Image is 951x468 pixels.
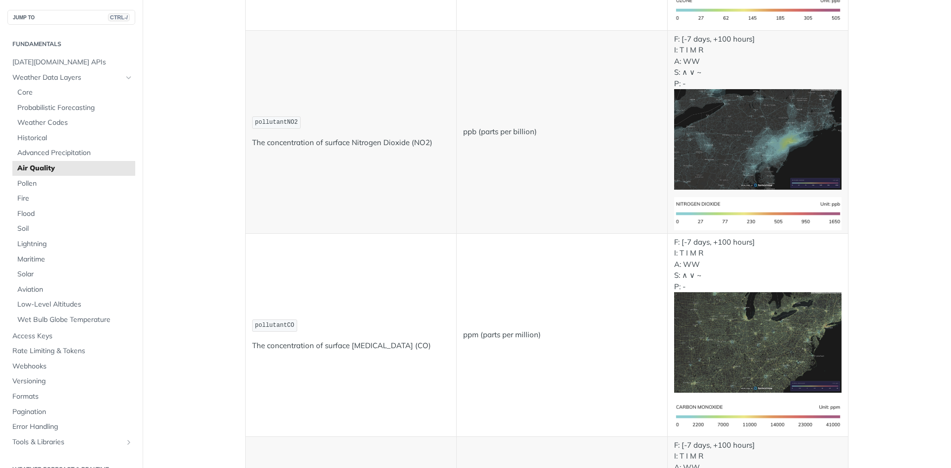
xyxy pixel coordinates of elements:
[12,85,135,100] a: Core
[12,161,135,176] a: Air Quality
[12,297,135,312] a: Low-Level Altitudes
[12,407,133,417] span: Pagination
[17,315,133,325] span: Wet Bulb Globe Temperature
[12,101,135,115] a: Probabilistic Forecasting
[7,344,135,359] a: Rate Limiting & Tokens
[12,282,135,297] a: Aviation
[255,119,298,126] span: pollutantNO2
[17,255,133,264] span: Maritime
[12,73,122,83] span: Weather Data Layers
[674,292,842,393] img: co
[7,40,135,49] h2: Fundamentals
[12,376,133,386] span: Versioning
[7,70,135,85] a: Weather Data LayersHide subpages for Weather Data Layers
[7,405,135,419] a: Pagination
[463,329,661,341] p: ppm (parts per million)
[674,134,842,143] span: Expand image
[12,437,122,447] span: Tools & Libraries
[252,137,450,149] p: The concentration of surface Nitrogen Dioxide (NO2)
[7,10,135,25] button: JUMP TOCTRL-/
[674,400,842,433] img: co
[12,346,133,356] span: Rate Limiting & Tokens
[674,5,842,14] span: Expand image
[12,237,135,252] a: Lightning
[12,115,135,130] a: Weather Codes
[17,194,133,204] span: Fire
[674,411,842,420] span: Expand image
[12,362,133,371] span: Webhooks
[12,57,133,67] span: [DATE][DOMAIN_NAME] APIs
[17,133,133,143] span: Historical
[7,329,135,344] a: Access Keys
[17,224,133,234] span: Soil
[674,34,842,190] p: F: [-7 days, +100 hours] I: T I M R A: WW S: ∧ ∨ ~ P: -
[17,285,133,295] span: Aviation
[12,422,133,432] span: Error Handling
[17,163,133,173] span: Air Quality
[7,374,135,389] a: Versioning
[7,389,135,404] a: Formats
[108,13,130,21] span: CTRL-/
[674,89,842,190] img: no2
[125,74,133,82] button: Hide subpages for Weather Data Layers
[7,55,135,70] a: [DATE][DOMAIN_NAME] APIs
[17,239,133,249] span: Lightning
[12,176,135,191] a: Pollen
[463,126,661,138] p: ppb (parts per billion)
[17,209,133,219] span: Flood
[17,148,133,158] span: Advanced Precipitation
[12,392,133,402] span: Formats
[7,435,135,450] a: Tools & LibrariesShow subpages for Tools & Libraries
[7,419,135,434] a: Error Handling
[17,269,133,279] span: Solar
[12,252,135,267] a: Maritime
[674,237,842,393] p: F: [-7 days, +100 hours] I: T I M R A: WW S: ∧ ∨ ~ P: -
[12,207,135,221] a: Flood
[674,197,842,230] img: no2
[255,322,294,329] span: pollutantCO
[12,267,135,282] a: Solar
[125,438,133,446] button: Show subpages for Tools & Libraries
[12,191,135,206] a: Fire
[12,331,133,341] span: Access Keys
[17,88,133,98] span: Core
[17,103,133,113] span: Probabilistic Forecasting
[17,118,133,128] span: Weather Codes
[252,340,450,352] p: The concentration of surface [MEDICAL_DATA] (CO)
[12,131,135,146] a: Historical
[12,221,135,236] a: Soil
[12,312,135,327] a: Wet Bulb Globe Temperature
[17,300,133,310] span: Low-Level Altitudes
[674,208,842,217] span: Expand image
[7,359,135,374] a: Webhooks
[17,179,133,189] span: Pollen
[12,146,135,160] a: Advanced Precipitation
[674,337,842,346] span: Expand image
